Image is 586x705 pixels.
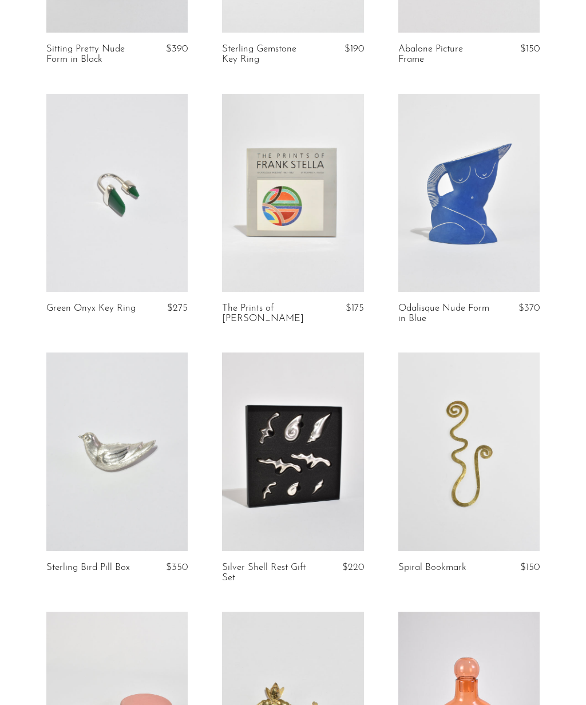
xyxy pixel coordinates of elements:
[520,563,540,572] span: $150
[222,563,314,584] a: Silver Shell Rest Gift Set
[222,44,314,65] a: Sterling Gemstone Key Ring
[46,44,138,65] a: Sitting Pretty Nude Form in Black
[398,563,466,573] a: Spiral Bookmark
[167,303,188,313] span: $275
[342,563,364,572] span: $220
[520,44,540,54] span: $150
[518,303,540,313] span: $370
[398,44,490,65] a: Abalone Picture Frame
[166,44,188,54] span: $390
[222,303,314,324] a: The Prints of [PERSON_NAME]
[345,44,364,54] span: $190
[46,563,130,573] a: Sterling Bird Pill Box
[166,563,188,572] span: $350
[46,303,136,314] a: Green Onyx Key Ring
[346,303,364,313] span: $175
[398,303,490,324] a: Odalisque Nude Form in Blue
